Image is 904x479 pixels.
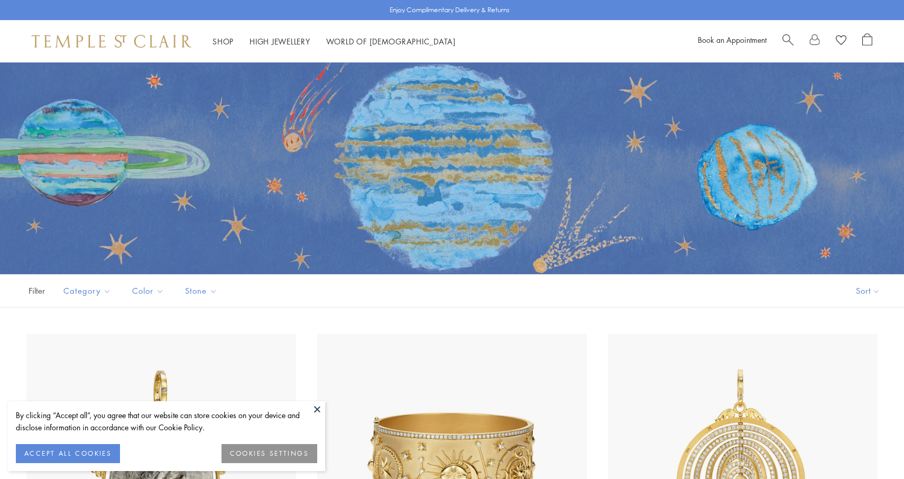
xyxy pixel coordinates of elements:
span: Stone [180,284,225,297]
a: World of [DEMOGRAPHIC_DATA]World of [DEMOGRAPHIC_DATA] [326,36,456,47]
button: Show sort by [832,275,904,307]
a: High JewelleryHigh Jewellery [250,36,310,47]
button: Category [56,279,119,303]
button: Color [124,279,172,303]
div: By clicking “Accept all”, you agree that our website can store cookies on your device and disclos... [16,409,317,433]
span: Category [58,284,119,297]
a: Open Shopping Bag [862,33,872,49]
a: Book an Appointment [698,34,767,45]
img: Temple St. Clair [32,35,191,48]
nav: Main navigation [213,35,456,48]
button: COOKIES SETTINGS [222,444,317,463]
a: View Wishlist [836,33,846,49]
span: Color [127,284,172,297]
a: ShopShop [213,36,234,47]
iframe: Gorgias live chat messenger [851,429,893,468]
a: Search [782,33,794,49]
p: Enjoy Complimentary Delivery & Returns [390,5,510,15]
button: ACCEPT ALL COOKIES [16,444,120,463]
button: Stone [177,279,225,303]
